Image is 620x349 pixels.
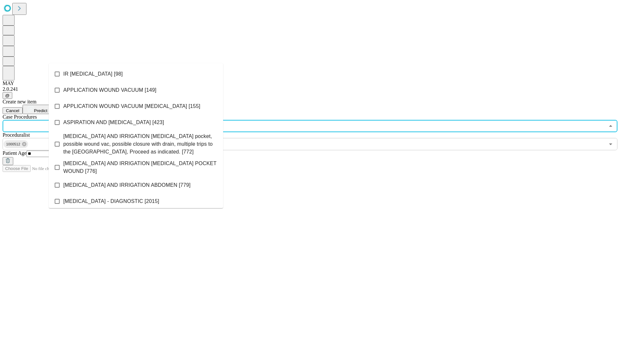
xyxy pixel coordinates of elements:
span: APPLICATION WOUND VACUUM [MEDICAL_DATA] [155] [63,102,200,110]
span: [MEDICAL_DATA] AND IRRIGATION [MEDICAL_DATA] pocket, possible wound vac, possible closure with dr... [63,132,218,156]
button: Open [606,140,615,149]
span: Scheduled Procedure [3,114,37,120]
span: Create new item [3,99,36,104]
button: @ [3,92,12,99]
span: APPLICATION WOUND VACUUM [149] [63,86,156,94]
span: [MEDICAL_DATA] AND IRRIGATION [MEDICAL_DATA] POCKET WOUND [776] [63,160,218,175]
span: [MEDICAL_DATA] AND IRRIGATION ABDOMEN [779] [63,181,191,189]
span: Patient Age [3,150,26,156]
button: Close [606,122,615,131]
span: Cancel [6,108,19,113]
div: MAY [3,80,617,86]
span: [MEDICAL_DATA] - DIAGNOSTIC [2015] [63,197,159,205]
span: IR [MEDICAL_DATA] [98] [63,70,123,78]
button: Cancel [3,107,23,114]
div: 2.0.241 [3,86,617,92]
div: 1000512 [4,140,28,148]
span: Predict [34,108,47,113]
span: ASPIRATION AND [MEDICAL_DATA] [423] [63,119,164,126]
button: Predict [23,105,52,114]
span: @ [5,93,10,98]
span: 1000512 [4,141,23,148]
span: Proceduralist [3,132,30,138]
